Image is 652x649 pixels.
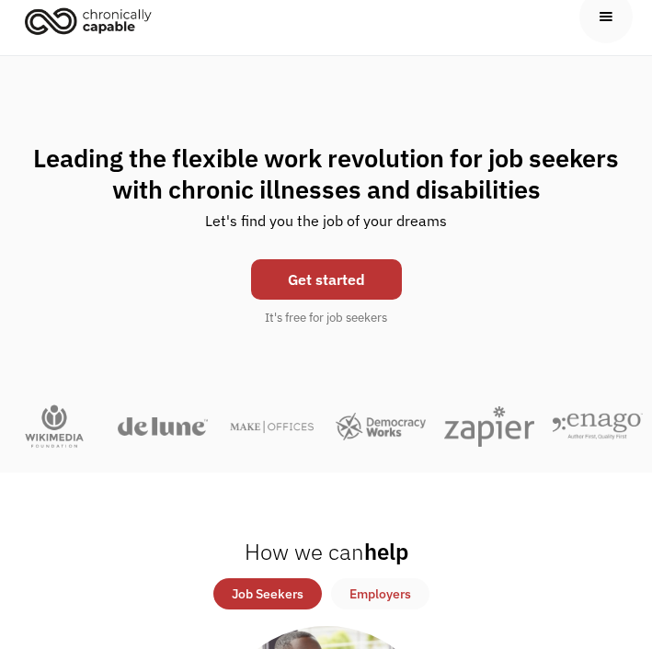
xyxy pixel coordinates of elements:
div: Employers [349,583,411,605]
h2: help [245,538,408,565]
div: It's free for job seekers [265,309,387,327]
a: Get started [251,259,402,300]
div: Job Seekers [232,583,303,605]
div: Let's find you the job of your dreams [205,205,447,250]
span: How we can [245,537,364,566]
h1: Leading the flexible work revolution for job seekers with chronic illnesses and disabilities [18,142,634,205]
